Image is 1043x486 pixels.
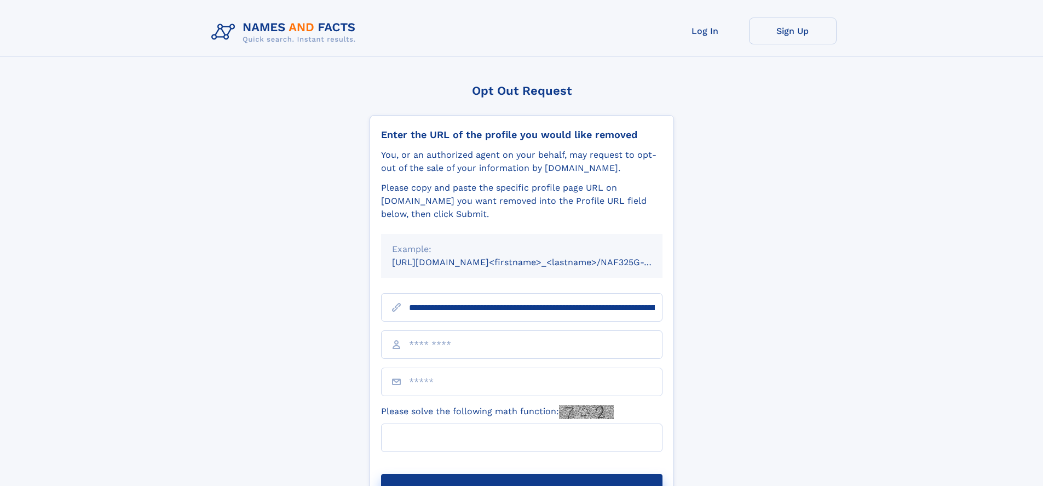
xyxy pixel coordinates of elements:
[207,18,365,47] img: Logo Names and Facts
[381,129,662,141] div: Enter the URL of the profile you would like removed
[370,84,674,98] div: Opt Out Request
[381,405,614,419] label: Please solve the following math function:
[381,148,662,175] div: You, or an authorized agent on your behalf, may request to opt-out of the sale of your informatio...
[392,243,652,256] div: Example:
[381,181,662,221] div: Please copy and paste the specific profile page URL on [DOMAIN_NAME] you want removed into the Pr...
[661,18,749,44] a: Log In
[392,257,683,267] small: [URL][DOMAIN_NAME]<firstname>_<lastname>/NAF325G-xxxxxxxx
[749,18,837,44] a: Sign Up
